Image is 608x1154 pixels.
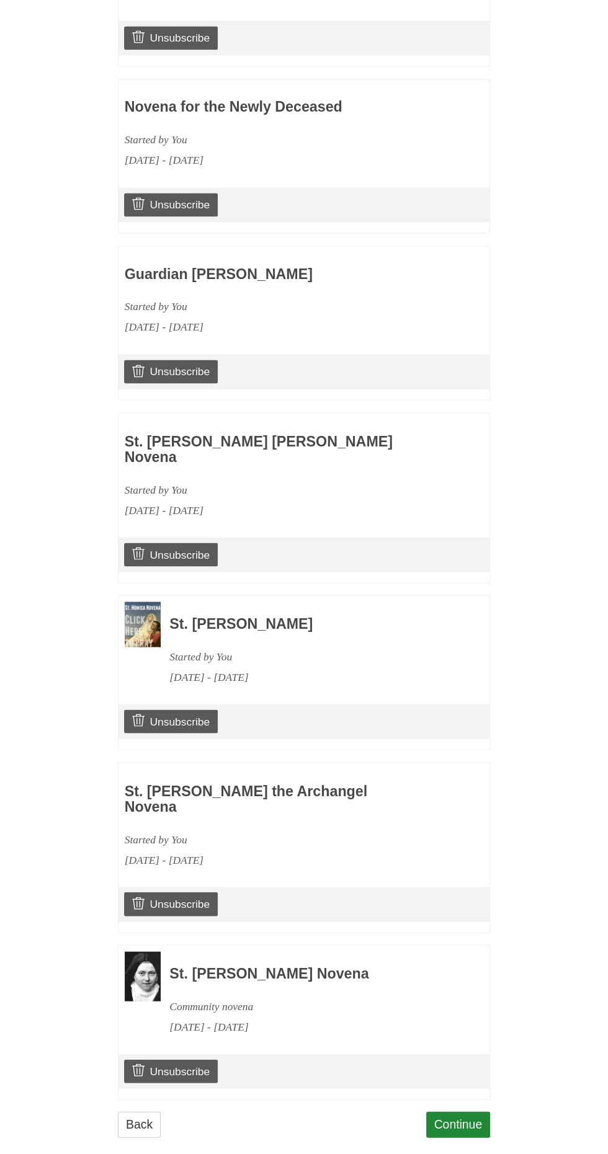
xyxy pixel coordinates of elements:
[124,892,218,915] a: Unsubscribe
[125,267,411,283] h3: Guardian [PERSON_NAME]
[169,616,456,632] h3: St. [PERSON_NAME]
[169,1016,456,1037] div: [DATE] - [DATE]
[125,150,411,171] div: [DATE] - [DATE]
[169,965,456,982] h3: St. [PERSON_NAME] Novena
[124,1059,218,1083] a: Unsubscribe
[169,667,456,687] div: [DATE] - [DATE]
[124,360,218,383] a: Unsubscribe
[124,26,218,50] a: Unsubscribe
[125,317,411,337] div: [DATE] - [DATE]
[118,1111,161,1137] a: Back
[125,296,411,317] div: Started by You
[125,130,411,150] div: Started by You
[125,500,411,520] div: [DATE] - [DATE]
[124,193,218,216] a: Unsubscribe
[125,829,411,850] div: Started by You
[125,850,411,870] div: [DATE] - [DATE]
[125,601,161,647] img: Novena image
[125,99,411,115] h3: Novena for the Newly Deceased
[125,951,161,1001] img: Novena image
[125,479,411,500] div: Started by You
[169,646,456,667] div: Started by You
[125,433,411,465] h3: St. [PERSON_NAME] [PERSON_NAME] Novena
[169,996,456,1016] div: Community novena
[124,543,218,566] a: Unsubscribe
[125,783,411,815] h3: St. [PERSON_NAME] the Archangel Novena
[426,1111,491,1137] a: Continue
[124,709,218,733] a: Unsubscribe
